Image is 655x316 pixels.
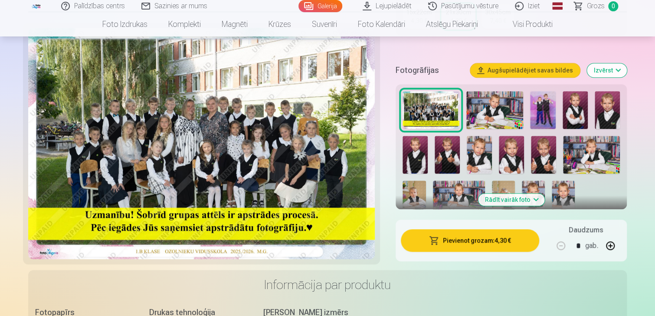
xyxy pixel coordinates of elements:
[35,277,620,293] h3: Informācija par produktu
[568,225,603,235] h5: Daudzums
[211,12,258,36] a: Magnēti
[396,64,463,76] h5: Fotogrāfijas
[585,235,598,256] div: gab.
[347,12,416,36] a: Foto kalendāri
[587,1,605,11] span: Grozs
[401,229,539,252] button: Pievienot grozam:4,30 €
[488,12,563,36] a: Visi produkti
[158,12,211,36] a: Komplekti
[416,12,488,36] a: Atslēgu piekariņi
[587,63,627,77] button: Izvērst
[478,194,544,206] button: Rādīt vairāk foto
[92,12,158,36] a: Foto izdrukas
[258,12,301,36] a: Krūzes
[608,1,618,11] span: 0
[32,3,41,9] img: /fa1
[470,63,580,77] button: Augšupielādējiet savas bildes
[301,12,347,36] a: Suvenīri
